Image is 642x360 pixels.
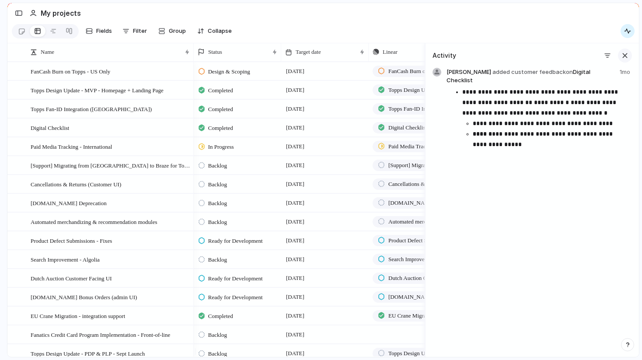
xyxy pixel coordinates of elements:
span: [DATE] [284,329,307,340]
span: Backlog [208,180,227,189]
span: Backlog [208,199,227,208]
span: Topps Fan-ID Integration ([GEOGRAPHIC_DATA]) [31,104,152,114]
span: [DATE] [284,160,307,171]
span: [DATE] [284,122,307,133]
button: Filter [119,24,150,38]
span: In Progress [208,143,234,151]
span: EU Crane Migration - integration support [388,311,437,320]
span: Topps Design Update - MVP - Homepage + Landing Page [31,85,164,95]
span: Search Improvement - Algolia [388,255,437,264]
span: Automated merchandizing & recommendation modules [31,217,157,227]
h3: Activity [433,51,456,60]
a: Digital Checklist [373,122,442,133]
span: Fields [96,27,112,35]
span: Completed [208,312,233,321]
span: Ready for Development [208,237,263,245]
span: [DATE] [284,85,307,95]
span: Digital Checklist [388,123,427,132]
button: Group [154,24,190,38]
span: Product Defect Submissions - Fixes [388,236,437,245]
span: [DATE] [284,311,307,321]
a: [DOMAIN_NAME] Deprecation [373,197,452,209]
span: Filter [133,27,147,35]
span: [DATE] [284,217,307,227]
span: [Support] Migrating from [GEOGRAPHIC_DATA] to Braze for Topps [388,161,437,170]
span: Fanatics Credit Card Program Implementation - Front-of-line [31,329,170,339]
span: [DATE] [284,66,307,77]
span: [Support] Migrating from [GEOGRAPHIC_DATA] to Braze for Topps [31,160,191,170]
span: Topps Design Update - PDP & PLP - Sept Launch [31,348,145,358]
span: Backlog [208,161,227,170]
span: Completed [208,124,233,133]
span: [DATE] [284,292,307,302]
a: Topps Design Update - MVP - Homepage + Landing Page [373,84,452,96]
a: Automated merchandizing & recommendation modules [373,216,452,227]
span: [DOMAIN_NAME] Bonus Orders (admin UI) [31,292,137,302]
span: Cancellations & Returns (Customer UI) [388,180,437,189]
span: Ready for Development [208,274,263,283]
span: added customer feedback [492,68,566,75]
span: FanCash Burn on Topps - US Only [31,66,110,76]
span: Backlog [208,255,227,264]
span: Backlog [208,331,227,339]
span: [DATE] [284,273,307,283]
span: Name [41,48,54,56]
span: Paid Media Tracking - International [388,142,437,151]
button: Fields [82,24,115,38]
span: [DATE] [284,141,307,152]
a: Dutch Auction Customer Facing UI [373,273,452,284]
a: Product Defect Submissions - Fixes [373,235,452,246]
span: EU Crane Migration - integration support [31,311,125,321]
a: Topps Design Update - PDP & PLP - Sept Launch [373,348,452,359]
span: [DATE] [284,254,307,265]
span: Digital Checklist [31,122,69,133]
span: Dutch Auction Customer Facing UI [31,273,112,283]
span: Topps Design Update - MVP - Homepage + Landing Page [388,86,437,94]
span: [DOMAIN_NAME] Deprecation [31,198,107,208]
span: Search Improvement - Algolia [31,254,100,264]
span: Group [169,27,186,35]
span: Topps Fan-ID Integration ([GEOGRAPHIC_DATA]) [388,105,437,113]
a: [Support] Migrating from [GEOGRAPHIC_DATA] to Braze for Topps [373,160,452,171]
a: [DOMAIN_NAME] Bonus Orders (admin UI) [373,291,452,303]
span: Completed [208,86,233,95]
span: Collapse [208,27,232,35]
a: Paid Media Tracking - International [373,141,452,152]
span: 1mo [620,68,632,77]
span: [DATE] [284,104,307,114]
span: [DATE] [284,179,307,189]
span: Dutch Auction Customer Facing UI [388,274,437,283]
span: Status [208,48,222,56]
span: Backlog [208,218,227,227]
span: Cancellations & Returns (Customer UI) [31,179,121,189]
button: Collapse [194,24,235,38]
span: Completed [208,105,233,114]
span: Automated merchandizing & recommendation modules [388,217,437,226]
span: Design & Scoping [208,67,250,76]
span: Product Defect Submissions - Fixes [31,235,112,245]
span: on [566,68,573,75]
a: Cancellations & Returns (Customer UI) [373,178,452,190]
a: FanCash Burn on Topps - US Only [373,66,452,77]
span: [PERSON_NAME] [447,68,614,85]
a: Search Improvement - Algolia [373,254,452,265]
span: Linear [383,48,398,56]
span: Target date [296,48,321,56]
a: EU Crane Migration - integration support [373,310,452,322]
a: Topps Fan-ID Integration ([GEOGRAPHIC_DATA]) [373,103,452,115]
span: Paid Media Tracking - International [31,141,112,151]
span: [DATE] [284,198,307,208]
span: [DOMAIN_NAME] Bonus Orders (admin UI) [388,293,437,301]
span: FanCash Burn on Topps - US Only [388,67,437,76]
span: [DATE] [284,235,307,246]
span: Ready for Development [208,293,263,302]
span: [DOMAIN_NAME] Deprecation [388,199,437,207]
h2: My projects [41,8,81,18]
